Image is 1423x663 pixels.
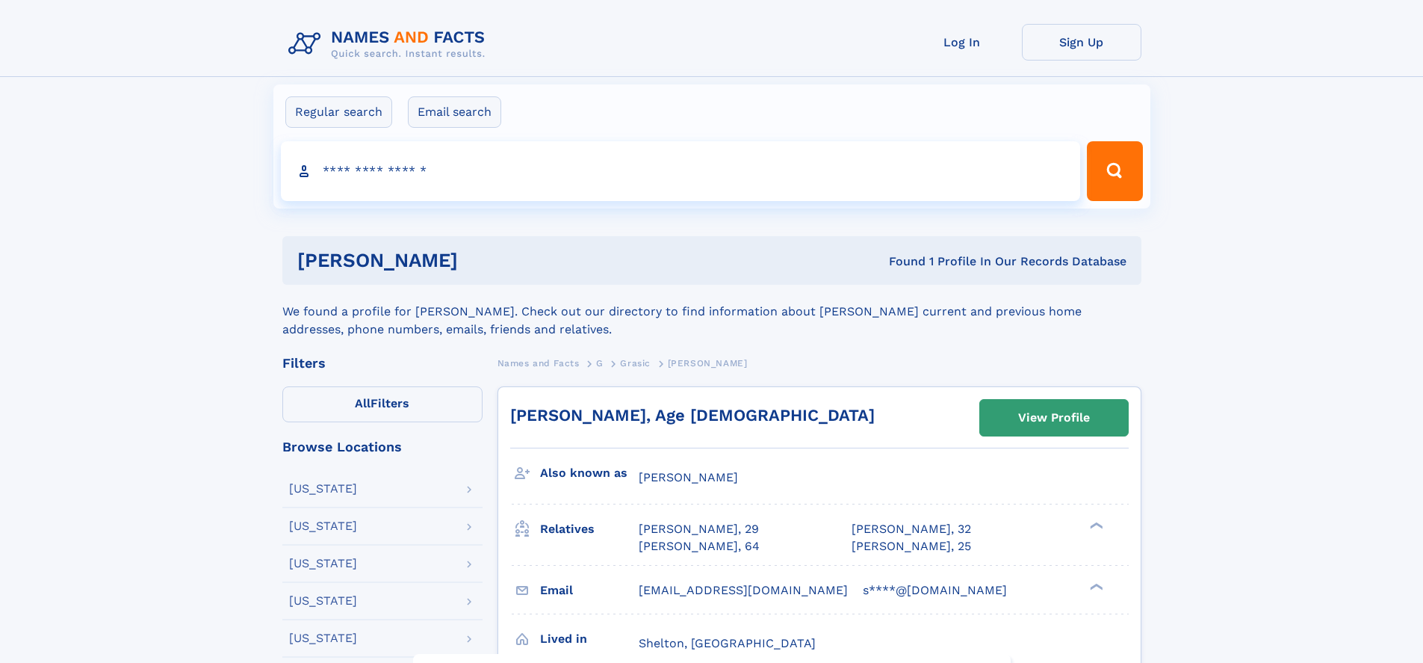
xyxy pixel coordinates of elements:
[282,285,1141,339] div: We found a profile for [PERSON_NAME]. Check out our directory to find information about [PERSON_N...
[596,354,604,372] a: G
[408,96,501,128] label: Email search
[297,251,674,270] h1: [PERSON_NAME]
[285,96,392,128] label: Regular search
[673,253,1126,270] div: Found 1 Profile In Our Records Database
[1018,401,1090,435] div: View Profile
[289,558,357,570] div: [US_STATE]
[1022,24,1141,61] a: Sign Up
[282,386,483,422] label: Filters
[497,354,580,372] a: Names and Facts
[639,636,816,650] span: Shelton, [GEOGRAPHIC_DATA]
[639,470,738,484] span: [PERSON_NAME]
[639,521,759,537] a: [PERSON_NAME], 29
[282,440,483,454] div: Browse Locations
[510,406,875,425] a: [PERSON_NAME], Age [DEMOGRAPHIC_DATA]
[852,538,971,555] a: [PERSON_NAME], 25
[980,400,1128,436] a: View Profile
[282,24,497,64] img: Logo Names and Facts
[1086,521,1104,531] div: ❯
[639,583,848,597] span: [EMAIL_ADDRESS][DOMAIN_NAME]
[289,632,357,644] div: [US_STATE]
[1087,141,1142,201] button: Search Button
[596,358,604,368] span: G
[281,141,1081,201] input: search input
[282,357,483,370] div: Filters
[289,483,357,495] div: [US_STATE]
[540,516,639,542] h3: Relatives
[355,396,371,410] span: All
[1086,582,1104,591] div: ❯
[540,578,639,603] h3: Email
[620,354,651,372] a: Grasic
[289,595,357,607] div: [US_STATE]
[540,460,639,486] h3: Also known as
[902,24,1022,61] a: Log In
[668,358,748,368] span: [PERSON_NAME]
[639,538,760,555] a: [PERSON_NAME], 64
[852,521,971,537] a: [PERSON_NAME], 32
[620,358,651,368] span: Grasic
[540,626,639,652] h3: Lived in
[289,520,357,532] div: [US_STATE]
